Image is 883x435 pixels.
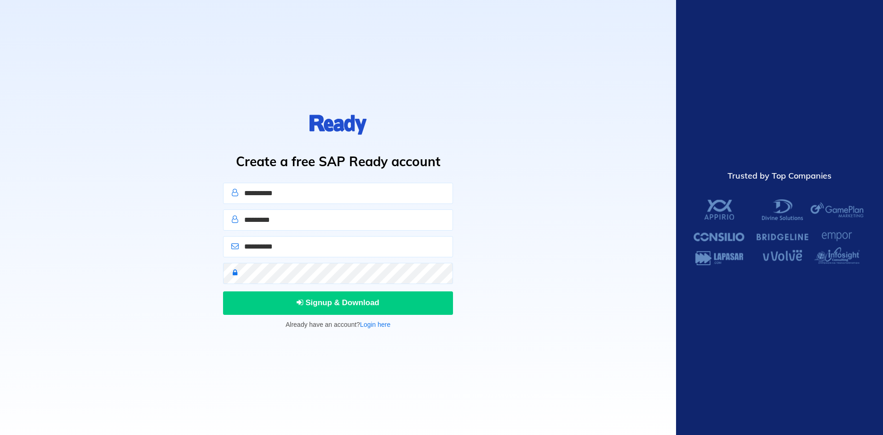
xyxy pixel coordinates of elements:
img: logo [310,112,367,137]
button: Signup & Download [223,291,453,314]
a: Login here [360,321,390,328]
p: Already have an account? [223,319,453,330]
h1: Create a free SAP Ready account [220,152,456,171]
span: Signup & Download [297,298,379,307]
div: Trusted by Top Companies [692,170,867,182]
img: SAP Ready Customers [692,198,867,266]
